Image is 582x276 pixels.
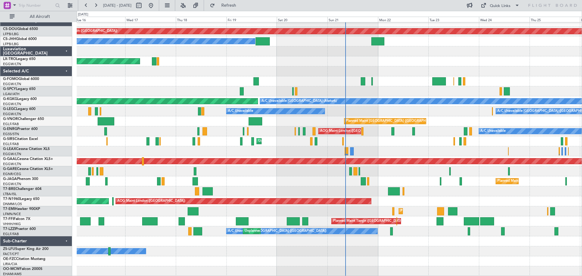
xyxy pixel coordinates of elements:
[3,207,15,211] span: T7-EMI
[478,1,523,10] button: Quick Links
[3,232,19,236] a: EGLF/FAB
[3,202,22,206] a: DNMM/LOS
[3,167,53,171] a: G-GARECessna Citation XLS+
[3,197,20,201] span: T7-N1960
[3,152,21,156] a: EGGW/LTN
[216,3,242,8] span: Refresh
[3,97,17,101] span: G-KGKG
[117,197,185,206] div: AOG Maint London ([GEOGRAPHIC_DATA])
[530,17,580,22] div: Thu 25
[3,167,17,171] span: G-GARE
[3,192,17,196] a: LTBA/ISL
[3,247,48,251] a: ZS-LFUSuper King Air 200
[3,222,21,226] a: VHHH/HKG
[3,77,18,81] span: G-FOMO
[207,1,243,10] button: Refresh
[45,27,117,36] div: Planned Maint London ([GEOGRAPHIC_DATA])
[228,107,253,116] div: A/C Unavailable
[3,37,37,41] a: CS-JHHGlobal 6000
[78,12,88,17] div: [DATE]
[125,17,176,22] div: Wed 17
[346,117,441,126] div: Planned Maint [GEOGRAPHIC_DATA] ([GEOGRAPHIC_DATA])
[3,112,21,116] a: EGGW/LTN
[3,197,39,201] a: T7-N1960Legacy 650
[3,77,39,81] a: G-FOMOGlobal 6000
[400,207,458,216] div: Planned Maint [GEOGRAPHIC_DATA]
[3,87,16,91] span: G-SPCY
[3,62,21,66] a: EGGW/LTN
[3,257,16,261] span: OE-FZC
[103,3,132,8] span: [DATE] - [DATE]
[490,3,510,9] div: Quick Links
[75,17,125,22] div: Tue 16
[258,137,358,146] div: Unplanned Maint [GEOGRAPHIC_DATA] ([GEOGRAPHIC_DATA])
[7,12,66,22] button: All Aircraft
[3,92,19,96] a: LGAV/ATH
[3,177,17,181] span: G-JAGA
[3,157,53,161] a: G-GAALCessna Citation XLS+
[3,187,42,191] a: T7-BREChallenger 604
[3,262,17,266] a: LIRA/CIA
[3,227,36,231] a: T7-LZZIPraetor 600
[3,247,15,251] span: ZS-LFU
[479,17,530,22] div: Wed 24
[18,1,53,10] input: Trip Number
[3,267,20,271] span: OO-MCW
[3,57,35,61] a: LX-TROLegacy 650
[262,97,337,106] div: A/C Unavailable [GEOGRAPHIC_DATA] (Ataturk)
[3,87,35,91] a: G-SPCYLegacy 650
[480,127,506,136] div: A/C Unavailable
[3,142,19,146] a: EGLF/FAB
[3,162,21,166] a: EGGW/LTN
[3,157,17,161] span: G-GAAL
[3,187,15,191] span: T7-BRE
[3,217,30,221] a: T7-FFIFalcon 7X
[245,227,344,236] div: Unplanned Maint [GEOGRAPHIC_DATA] ([GEOGRAPHIC_DATA])
[327,17,378,22] div: Sun 21
[333,217,404,226] div: Planned Maint Tianjin ([GEOGRAPHIC_DATA])
[3,32,19,36] a: LFPB/LBG
[3,137,38,141] a: G-SIRSCitation Excel
[3,267,42,271] a: OO-MCWFalcon 2000S
[176,17,226,22] div: Thu 18
[3,227,15,231] span: T7-LZZI
[428,17,479,22] div: Tue 23
[3,147,16,151] span: G-LEAX
[3,137,15,141] span: G-SIRS
[3,102,21,106] a: EGGW/LTN
[3,147,50,151] a: G-LEAXCessna Citation XLS
[320,127,388,136] div: AOG Maint London ([GEOGRAPHIC_DATA])
[3,257,45,261] a: OE-FZCCitation Mustang
[3,107,16,111] span: G-LEGC
[3,97,37,101] a: G-KGKGLegacy 600
[3,127,17,131] span: G-ENRG
[3,42,19,46] a: LFPB/LBG
[3,212,21,216] a: LFMN/NCE
[3,217,14,221] span: T7-FFI
[3,127,38,131] a: G-ENRGPraetor 600
[3,172,21,176] a: EGNR/CEG
[277,17,327,22] div: Sat 20
[3,27,38,31] a: CS-DOUGlobal 6500
[226,17,277,22] div: Fri 19
[3,57,16,61] span: LX-TRO
[228,227,326,236] div: A/C Unavailable [GEOGRAPHIC_DATA] ([GEOGRAPHIC_DATA])
[3,177,38,181] a: G-JAGAPhenom 300
[16,15,64,19] span: All Aircraft
[3,82,21,86] a: EGGW/LTN
[3,182,21,186] a: EGGW/LTN
[3,37,16,41] span: CS-JHH
[3,117,44,121] a: G-VNORChallenger 650
[378,17,429,22] div: Mon 22
[3,207,40,211] a: T7-EMIHawker 900XP
[3,252,19,256] a: FACT/CPT
[3,27,17,31] span: CS-DOU
[3,122,19,126] a: EGLF/FAB
[3,132,19,136] a: EGSS/STN
[3,107,35,111] a: G-LEGCLegacy 600
[3,117,18,121] span: G-VNOR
